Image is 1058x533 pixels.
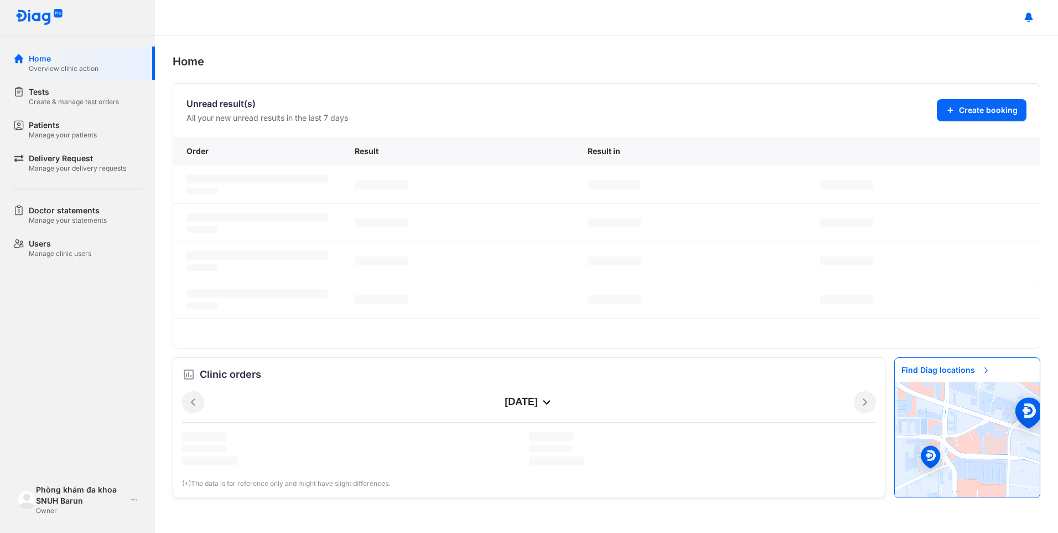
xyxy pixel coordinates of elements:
div: Result in [574,137,807,166]
span: ‌ [355,218,408,227]
span: ‌ [186,175,328,183]
span: ‌ [355,257,408,265]
span: ‌ [529,445,573,452]
img: logo [18,490,36,509]
span: ‌ [588,257,641,265]
div: Patients [29,120,97,131]
div: Owner [36,506,126,515]
span: ‌ [186,289,328,298]
div: (*)The data is for reference only and might have slight differences. [182,479,876,489]
span: Create booking [959,105,1018,116]
span: ‌ [182,445,226,452]
div: Phòng khám đa khoa SNUH Barun [36,484,126,506]
span: ‌ [355,180,408,189]
div: Overview clinic action [29,64,98,73]
span: ‌ [186,213,328,222]
div: Home [173,53,1040,70]
span: ‌ [820,218,873,227]
div: Result [341,137,574,166]
span: Clinic orders [200,367,261,382]
span: ‌ [186,226,217,233]
div: Doctor statements [29,205,107,216]
span: ‌ [529,457,584,465]
span: ‌ [182,457,237,465]
span: ‌ [820,257,873,265]
span: ‌ [820,295,873,304]
span: ‌ [186,264,217,271]
div: Manage your delivery requests [29,164,126,173]
div: Tests [29,86,119,98]
div: All your new unread results in the last 7 days [186,112,348,124]
span: ‌ [355,295,408,304]
img: order.5a6da16c.svg [182,368,195,381]
div: Unread result(s) [186,97,348,110]
span: Find Diag locations [895,358,997,382]
span: ‌ [588,180,641,189]
div: [DATE] [204,396,854,409]
div: Create & manage test orders [29,98,119,106]
div: Order [173,137,341,166]
img: logo [15,9,63,26]
span: ‌ [588,295,641,304]
div: Delivery Request [29,153,126,164]
div: Manage your statements [29,216,107,225]
span: ‌ [820,180,873,189]
span: ‌ [529,432,573,441]
span: ‌ [186,251,328,260]
span: ‌ [182,432,226,441]
span: ‌ [186,188,217,194]
div: Home [29,53,98,64]
button: Create booking [937,99,1026,121]
div: Manage clinic users [29,249,91,258]
div: Users [29,238,91,249]
span: ‌ [588,218,641,227]
div: Manage your patients [29,131,97,140]
span: ‌ [186,303,217,309]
